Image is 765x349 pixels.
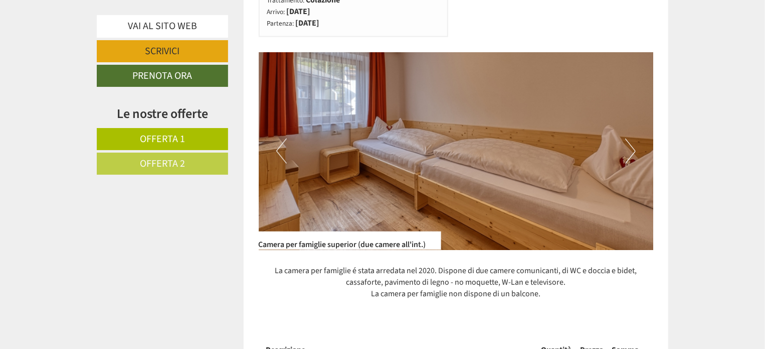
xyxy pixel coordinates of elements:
b: [DATE] [296,18,320,29]
button: Previous [276,139,287,164]
a: Vai al sito web [97,15,228,38]
a: Prenota ora [97,65,228,87]
a: Scrivici [97,40,228,62]
span: Offerta 1 [140,132,185,146]
button: Next [625,139,636,164]
small: Arrivo: [267,7,285,17]
p: La camera per famiglie é stata arredata nel 2020. Dispone di due camere comunicanti, di WC e docc... [259,265,654,300]
b: [DATE] [287,6,311,17]
div: Le nostre offerte [97,104,228,123]
small: Partenza: [267,19,294,28]
div: Camera per famiglie superior (due camere all'int.) [259,231,441,251]
img: image [259,52,654,250]
span: Offerta 2 [140,157,185,171]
